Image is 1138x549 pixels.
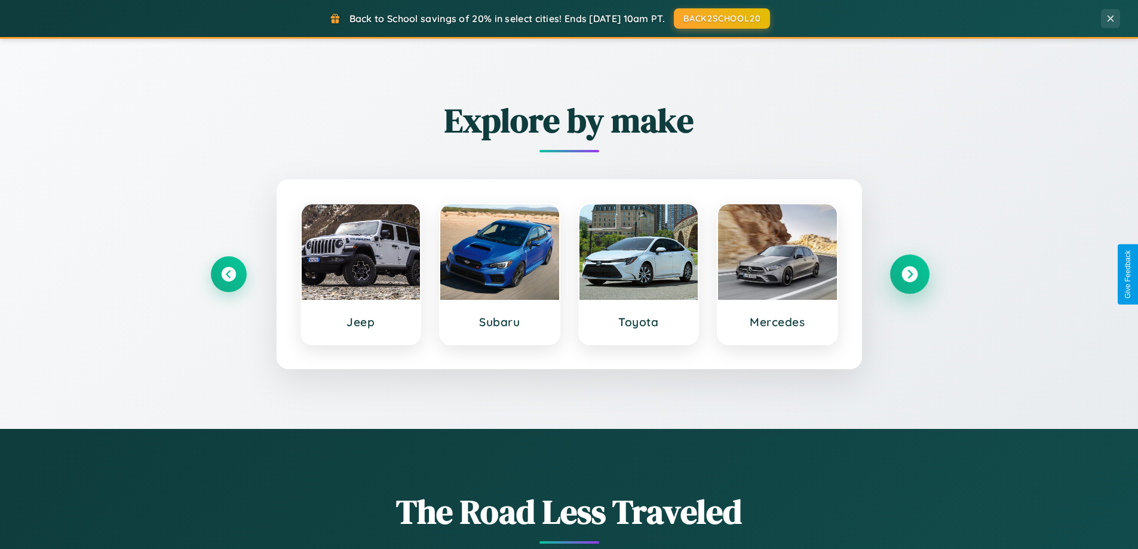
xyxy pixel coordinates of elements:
[211,97,928,143] h2: Explore by make
[211,489,928,535] h1: The Road Less Traveled
[314,315,409,329] h3: Jeep
[674,8,770,29] button: BACK2SCHOOL20
[730,315,825,329] h3: Mercedes
[1124,250,1132,299] div: Give Feedback
[452,315,547,329] h3: Subaru
[349,13,665,24] span: Back to School savings of 20% in select cities! Ends [DATE] 10am PT.
[591,315,686,329] h3: Toyota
